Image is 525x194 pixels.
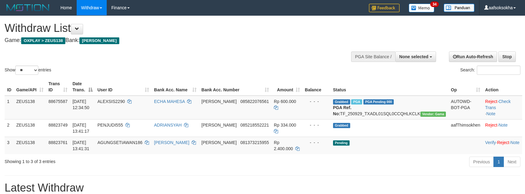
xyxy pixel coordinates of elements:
span: [PERSON_NAME] [79,37,119,44]
h4: Game: Bank: [5,37,344,44]
div: - - - [305,98,328,105]
span: Vendor URL: https://trx31.1velocity.biz [420,112,446,117]
th: Game/API: activate to sort column ascending [14,78,46,96]
a: Verify [485,140,496,145]
a: ECHA MAHESA [154,99,185,104]
span: Pending [333,140,350,146]
div: - - - [305,139,328,146]
img: panduan.png [444,4,474,12]
span: Grabbed [333,123,350,128]
th: Bank Acc. Number: activate to sort column ascending [199,78,271,96]
span: Grabbed [333,99,350,105]
img: MOTION_logo.png [5,3,51,12]
span: Copy 085822076561 to clipboard [240,99,269,104]
td: · · [483,137,522,154]
th: Balance [302,78,331,96]
th: Op: activate to sort column ascending [448,78,483,96]
span: 88675587 [48,99,67,104]
span: AGUNGSETIAWAN186 [98,140,143,145]
span: Rp 600.000 [274,99,296,104]
span: [DATE] 13:41:31 [72,140,89,151]
button: None selected [395,51,436,62]
div: PGA Site Balance / [351,51,395,62]
td: 1 [5,96,14,120]
span: None selected [399,54,428,59]
th: Trans ID: activate to sort column ascending [46,78,70,96]
span: [PERSON_NAME] [201,140,237,145]
td: 2 [5,119,14,137]
a: Note [499,123,508,127]
th: Status [331,78,449,96]
a: Stop [498,51,516,62]
a: Note [486,111,496,116]
a: Next [504,157,520,167]
span: 88823761 [48,140,67,145]
a: Previous [469,157,494,167]
span: PGA Pending [363,99,394,105]
img: Feedback.jpg [369,4,400,12]
a: Check Trans [485,99,511,110]
span: 34 [430,2,439,7]
h1: Latest Withdraw [5,182,520,194]
th: Action [483,78,522,96]
label: Show entries [5,66,51,75]
div: - - - [305,122,328,128]
td: · [483,119,522,137]
span: [DATE] 12:34:50 [72,99,89,110]
td: TF_250929_TXADL01SQL0CCQHLKCLK [331,96,449,120]
span: Rp 2.400.000 [274,140,293,151]
span: [PERSON_NAME] [201,123,237,127]
td: · · [483,96,522,120]
select: Showentries [15,66,38,75]
span: Copy 085218552221 to clipboard [240,123,269,127]
th: ID [5,78,14,96]
td: AUTOWD-BOT-PGA [448,96,483,120]
span: 88823749 [48,123,67,127]
div: Showing 1 to 3 of 3 entries [5,156,214,165]
a: Reject [485,99,497,104]
h1: Withdraw List [5,22,344,34]
span: Marked by aafpengsreynich [351,99,362,105]
label: Search: [460,66,520,75]
a: 1 [493,157,504,167]
td: aafThimsokhen [448,119,483,137]
a: ADRIANSYAH [154,123,182,127]
th: Date Trans.: activate to sort column descending [70,78,95,96]
td: ZEUS138 [14,96,46,120]
a: [PERSON_NAME] [154,140,189,145]
a: Reject [485,123,497,127]
a: Reject [497,140,509,145]
img: Button%20Memo.svg [409,4,435,12]
th: Bank Acc. Name: activate to sort column ascending [151,78,199,96]
span: [PERSON_NAME] [201,99,237,104]
a: Note [511,140,520,145]
span: PENJUDI555 [98,123,123,127]
span: [DATE] 13:41:17 [72,123,89,134]
td: ZEUS138 [14,119,46,137]
input: Search: [477,66,520,75]
b: PGA Ref. No: [333,105,351,116]
td: 3 [5,137,14,154]
span: ALEXSIS2290 [98,99,125,104]
span: OXPLAY > ZEUS138 [21,37,65,44]
a: Run Auto-Refresh [449,51,497,62]
td: ZEUS138 [14,137,46,154]
span: Copy 081373215955 to clipboard [240,140,269,145]
th: User ID: activate to sort column ascending [95,78,152,96]
span: Rp 334.000 [274,123,296,127]
th: Amount: activate to sort column ascending [271,78,302,96]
